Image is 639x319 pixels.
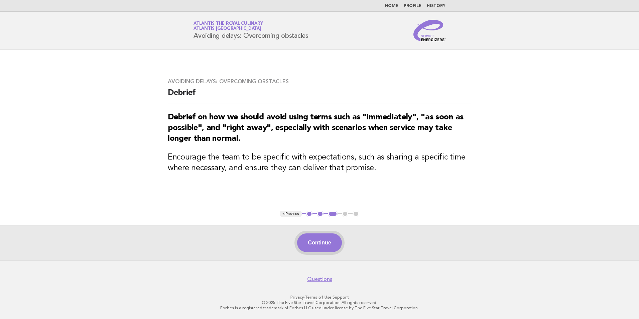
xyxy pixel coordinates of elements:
[280,211,301,217] button: < Previous
[317,211,324,217] button: 2
[168,88,471,104] h2: Debrief
[413,20,445,41] img: Service Energizers
[305,295,332,300] a: Terms of Use
[115,300,524,305] p: © 2025 The Five Star Travel Corporation. All rights reserved.
[306,211,313,217] button: 1
[290,295,304,300] a: Privacy
[427,4,445,8] a: History
[115,305,524,311] p: Forbes is a registered trademark of Forbes LLC used under license by The Five Star Travel Corpora...
[297,233,342,252] button: Continue
[168,78,471,85] h3: Avoiding delays: Overcoming obstacles
[194,27,261,31] span: Atlantis [GEOGRAPHIC_DATA]
[194,22,308,39] h1: Avoiding delays: Overcoming obstacles
[333,295,349,300] a: Support
[328,211,338,217] button: 3
[307,276,332,283] a: Questions
[194,21,263,31] a: Atlantis the Royal CulinaryAtlantis [GEOGRAPHIC_DATA]
[115,295,524,300] p: · ·
[404,4,421,8] a: Profile
[168,113,464,143] strong: Debrief on how we should avoid using terms such as "immediately", "as soon as possible", and "rig...
[385,4,398,8] a: Home
[168,152,471,174] h3: Encourage the team to be specific with expectations, such as sharing a specific time where necess...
